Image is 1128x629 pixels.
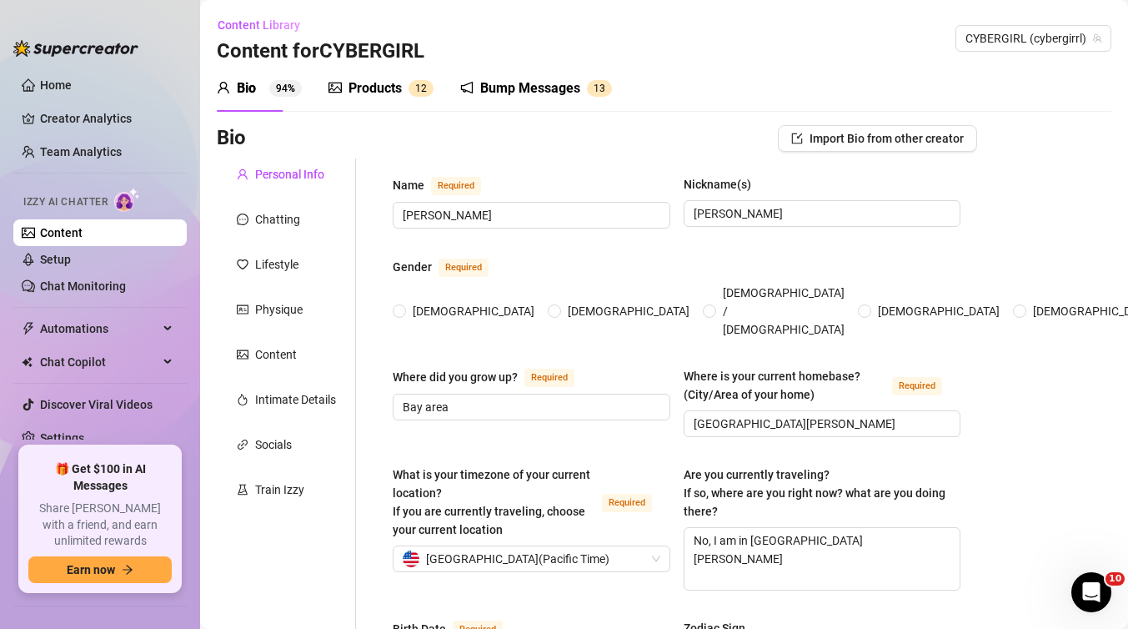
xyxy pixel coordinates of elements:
[237,349,248,360] span: picture
[237,214,248,225] span: message
[40,226,83,239] a: Content
[403,206,657,224] input: Name
[255,300,303,319] div: Physique
[421,83,427,94] span: 2
[40,279,126,293] a: Chat Monitoring
[439,259,489,277] span: Required
[237,169,248,180] span: user
[40,398,153,411] a: Discover Viral Videos
[393,176,424,194] div: Name
[40,78,72,92] a: Home
[684,367,961,404] label: Where is your current homebase? (City/Area of your home)
[237,259,248,270] span: heart
[22,322,35,335] span: thunderbolt
[237,78,256,98] div: Bio
[602,494,652,512] span: Required
[406,302,541,320] span: [DEMOGRAPHIC_DATA]
[23,194,108,210] span: Izzy AI Chatter
[348,78,402,98] div: Products
[409,80,434,97] sup: 12
[684,175,751,194] div: Nickname(s)
[587,80,612,97] sup: 13
[28,501,172,550] span: Share [PERSON_NAME] with a friend, and earn unlimited rewards
[40,315,158,342] span: Automations
[122,564,133,576] span: arrow-right
[778,125,977,152] button: Import Bio from other creator
[218,18,300,32] span: Content Library
[393,258,432,276] div: Gender
[892,377,942,395] span: Required
[217,125,246,152] h3: Bio
[684,528,960,590] textarea: No, I am in [GEOGRAPHIC_DATA][PERSON_NAME]
[426,546,609,571] span: [GEOGRAPHIC_DATA] ( Pacific Time )
[393,175,499,195] label: Name
[269,80,302,97] sup: 94%
[415,83,421,94] span: 1
[694,204,948,223] input: Nickname(s)
[114,188,140,212] img: AI Chatter
[40,253,71,266] a: Setup
[255,435,292,454] div: Socials
[255,255,298,274] div: Lifestyle
[13,40,138,57] img: logo-BBDzfeDw.svg
[255,210,300,229] div: Chatting
[561,302,696,320] span: [DEMOGRAPHIC_DATA]
[237,304,248,315] span: idcard
[255,481,304,499] div: Train Izzy
[684,367,886,404] div: Where is your current homebase? (City/Area of your home)
[716,284,851,339] span: [DEMOGRAPHIC_DATA] / [DEMOGRAPHIC_DATA]
[393,468,590,536] span: What is your timezone of your current location? If you are currently traveling, choose your curre...
[40,105,173,132] a: Creator Analytics
[684,175,763,194] label: Nickname(s)
[217,81,230,94] span: user
[1092,33,1102,43] span: team
[965,26,1101,51] span: CYBERGIRL (cybergirrl)
[393,367,593,387] label: Where did you grow up?
[255,345,297,364] div: Content
[40,431,84,445] a: Settings
[67,563,115,576] span: Earn now
[791,133,803,144] span: import
[871,302,1006,320] span: [DEMOGRAPHIC_DATA]
[237,439,248,450] span: link
[40,349,158,375] span: Chat Copilot
[694,415,948,433] input: Where is your current homebase? (City/Area of your home)
[28,556,172,583] button: Earn nowarrow-right
[460,81,474,94] span: notification
[1105,572,1125,586] span: 10
[40,145,122,159] a: Team Analytics
[217,12,313,38] button: Content Library
[22,356,33,368] img: Chat Copilot
[599,83,605,94] span: 3
[684,468,945,518] span: Are you currently traveling? If so, where are you right now? what are you doing there?
[594,83,599,94] span: 1
[328,81,342,94] span: picture
[28,461,172,494] span: 🎁 Get $100 in AI Messages
[255,165,324,184] div: Personal Info
[403,551,419,567] img: us
[403,398,657,416] input: Where did you grow up?
[237,484,248,496] span: experiment
[217,38,424,65] h3: Content for CYBERGIRL
[255,390,336,409] div: Intimate Details
[237,394,248,405] span: fire
[393,368,518,386] div: Where did you grow up?
[524,369,574,387] span: Required
[393,257,507,277] label: Gender
[810,132,964,145] span: Import Bio from other creator
[1071,572,1111,612] iframe: Intercom live chat
[431,177,481,195] span: Required
[480,78,580,98] div: Bump Messages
